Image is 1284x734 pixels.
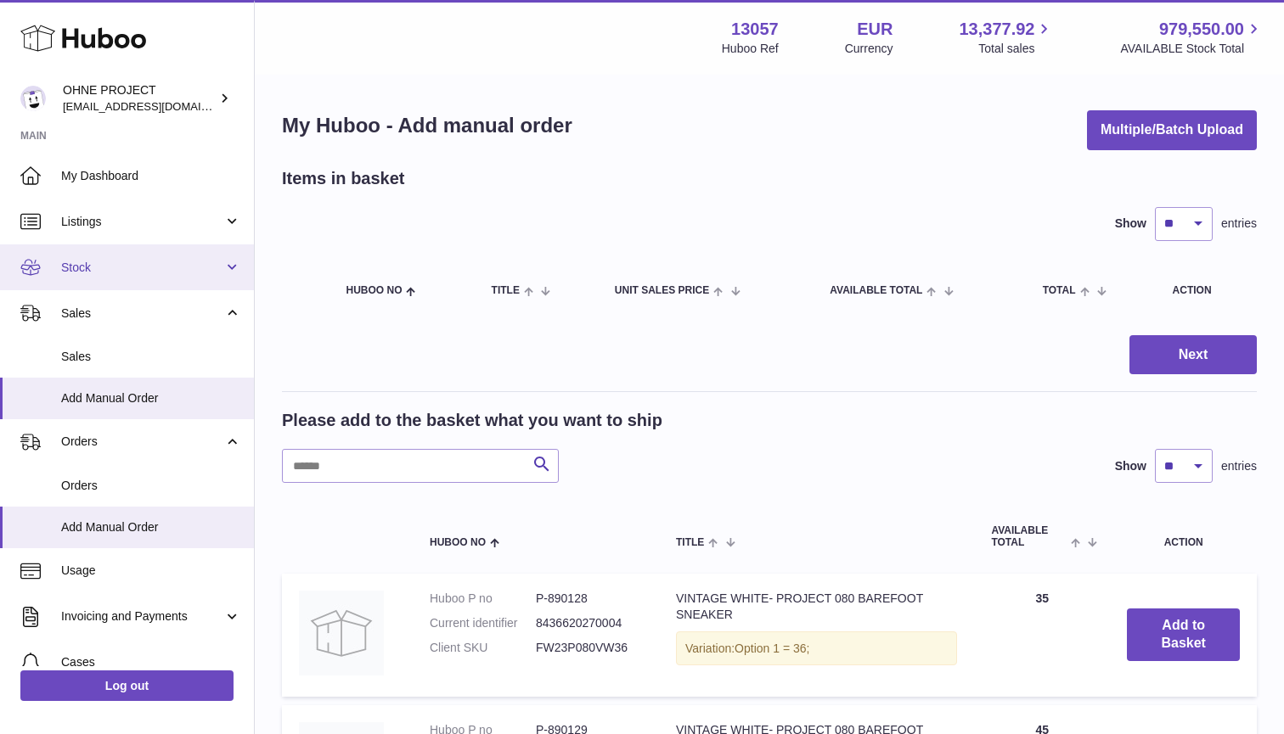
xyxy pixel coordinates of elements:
span: Total [1043,285,1076,296]
span: Unit Sales Price [615,285,709,296]
span: Add Manual Order [61,519,241,535]
img: support@ohneproject.com [20,86,46,111]
div: OHNE PROJECT [63,82,216,115]
span: 979,550.00 [1159,18,1244,41]
span: Sales [61,305,223,322]
label: Show [1115,458,1146,474]
span: 13,377.92 [959,18,1034,41]
label: Show [1115,216,1146,232]
dt: Current identifier [430,615,536,631]
td: VINTAGE WHITE- PROJECT 080 BAREFOOT SNEAKER [659,574,974,697]
dt: Client SKU [430,640,536,656]
img: VINTAGE WHITE- PROJECT 080 BAREFOOT SNEAKER [299,591,384,675]
span: Huboo no [430,537,486,548]
button: Multiple/Batch Upload [1087,110,1257,150]
div: Variation: [676,631,957,666]
span: Huboo no [346,285,402,296]
button: Add to Basket [1127,608,1240,661]
h1: My Huboo - Add manual order [282,112,572,139]
span: Title [676,537,704,548]
div: Action [1173,285,1240,296]
span: entries [1221,458,1257,474]
span: [EMAIL_ADDRESS][DOMAIN_NAME] [63,99,250,113]
span: Usage [61,563,241,579]
a: 13,377.92 Total sales [959,18,1054,57]
span: AVAILABLE Total [830,285,922,296]
span: entries [1221,216,1257,232]
dd: P-890128 [536,591,642,607]
span: Add Manual Order [61,390,241,406]
a: 979,550.00 AVAILABLE Stock Total [1120,18,1264,57]
span: Invoicing and Payments [61,608,223,625]
span: Stock [61,260,223,276]
h2: Please add to the basket what you want to ship [282,409,662,432]
span: Listings [61,214,223,230]
h2: Items in basket [282,167,405,190]
dt: Huboo P no [430,591,536,607]
dd: 8436620270004 [536,615,642,631]
div: Huboo Ref [722,41,779,57]
span: AVAILABLE Stock Total [1120,41,1264,57]
strong: 13057 [731,18,779,41]
span: Orders [61,478,241,494]
span: Orders [61,434,223,450]
div: Currency [845,41,893,57]
span: Total sales [978,41,1054,57]
strong: EUR [857,18,893,41]
dd: FW23P080VW36 [536,640,642,656]
span: My Dashboard [61,168,241,184]
a: Log out [20,670,234,701]
button: Next [1129,335,1257,375]
td: 35 [974,574,1110,697]
span: Option 1 = 36; [735,642,809,655]
span: Title [492,285,520,296]
span: Cases [61,654,241,670]
span: Sales [61,349,241,365]
span: AVAILABLE Total [991,525,1067,547]
th: Action [1110,508,1257,564]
